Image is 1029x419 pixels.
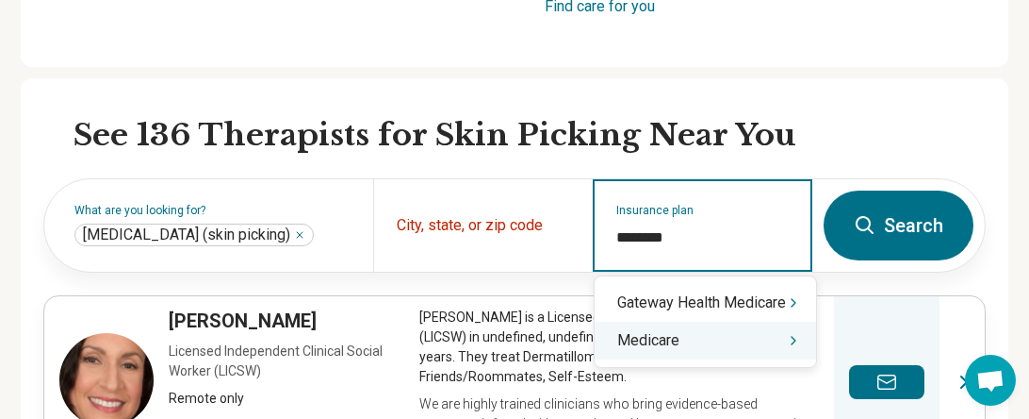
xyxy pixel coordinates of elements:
div: Excoriation Disorder (skin picking) [74,224,314,246]
button: Excoriation Disorder (skin picking) [294,229,305,241]
div: Medicare [595,322,816,360]
div: Suggestions [595,284,816,360]
button: Search [824,191,973,260]
span: [MEDICAL_DATA] (skin picking) [83,226,290,244]
h2: See 136 Therapists for Skin Picking Near You [73,116,986,156]
div: Open chat [965,355,1016,406]
button: Send a message [849,365,924,399]
div: Gateway Health Medicare [595,284,816,322]
label: What are you looking for? [74,205,351,216]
